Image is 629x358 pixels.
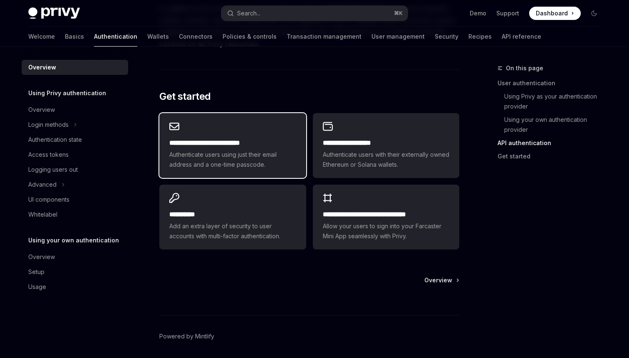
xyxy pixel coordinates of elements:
a: Setup [22,264,128,279]
a: Whitelabel [22,207,128,222]
a: Overview [22,60,128,75]
button: Toggle dark mode [587,7,601,20]
div: Setup [28,267,45,277]
a: API reference [502,27,541,47]
span: Dashboard [536,9,568,17]
span: Authenticate users using just their email address and a one-time passcode. [169,150,296,170]
div: Access tokens [28,150,69,160]
a: Connectors [179,27,213,47]
a: Authentication [94,27,137,47]
a: **** *****Add an extra layer of security to user accounts with multi-factor authentication. [159,185,306,249]
div: Advanced [28,180,57,190]
a: Welcome [28,27,55,47]
div: Usage [28,282,46,292]
button: Search...⌘K [221,6,408,21]
div: Overview [28,105,55,115]
a: Demo [470,9,486,17]
h5: Using Privy authentication [28,88,106,98]
span: Authenticate users with their externally owned Ethereum or Solana wallets. [323,150,449,170]
span: ⌘ K [394,10,403,17]
a: Security [435,27,458,47]
a: Logging users out [22,162,128,177]
a: Recipes [468,27,492,47]
a: Powered by Mintlify [159,332,214,341]
img: dark logo [28,7,80,19]
span: Get started [159,90,210,103]
a: User management [371,27,425,47]
a: Overview [424,276,458,284]
a: Usage [22,279,128,294]
a: Support [496,9,519,17]
a: Dashboard [529,7,581,20]
span: On this page [506,63,543,73]
a: API authentication [498,136,607,150]
div: Overview [28,252,55,262]
span: Add an extra layer of security to user accounts with multi-factor authentication. [169,221,296,241]
a: Wallets [147,27,169,47]
a: **** **** **** ****Authenticate users with their externally owned Ethereum or Solana wallets. [313,113,459,178]
a: Using Privy as your authentication provider [504,90,607,113]
a: Using your own authentication provider [504,113,607,136]
div: Logging users out [28,165,78,175]
a: Access tokens [22,147,128,162]
a: Get started [498,150,607,163]
div: UI components [28,195,69,205]
a: Overview [22,102,128,117]
div: Search... [237,8,260,18]
div: Overview [28,62,56,72]
div: Whitelabel [28,210,57,220]
a: User authentication [498,77,607,90]
a: Authentication state [22,132,128,147]
a: UI components [22,192,128,207]
h5: Using your own authentication [28,235,119,245]
div: Login methods [28,120,69,130]
a: Transaction management [287,27,362,47]
span: Allow your users to sign into your Farcaster Mini App seamlessly with Privy. [323,221,449,241]
a: Overview [22,249,128,264]
span: Overview [424,276,452,284]
a: Policies & controls [223,27,277,47]
a: Basics [65,27,84,47]
div: Authentication state [28,135,82,145]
